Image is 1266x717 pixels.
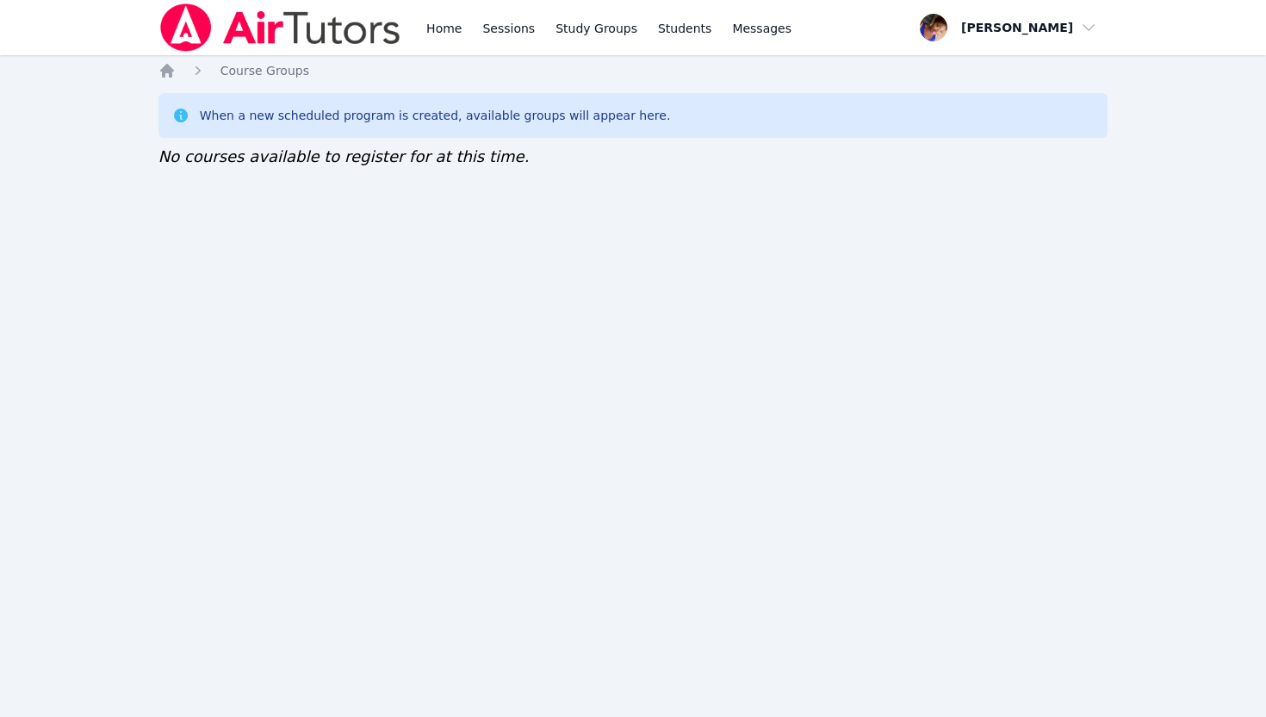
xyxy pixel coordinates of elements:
span: Course Groups [220,64,309,78]
div: When a new scheduled program is created, available groups will appear here. [200,107,671,124]
a: Course Groups [220,62,309,79]
span: Messages [732,20,791,37]
span: No courses available to register for at this time. [158,147,530,165]
nav: Breadcrumb [158,62,1108,79]
img: Air Tutors [158,3,402,52]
